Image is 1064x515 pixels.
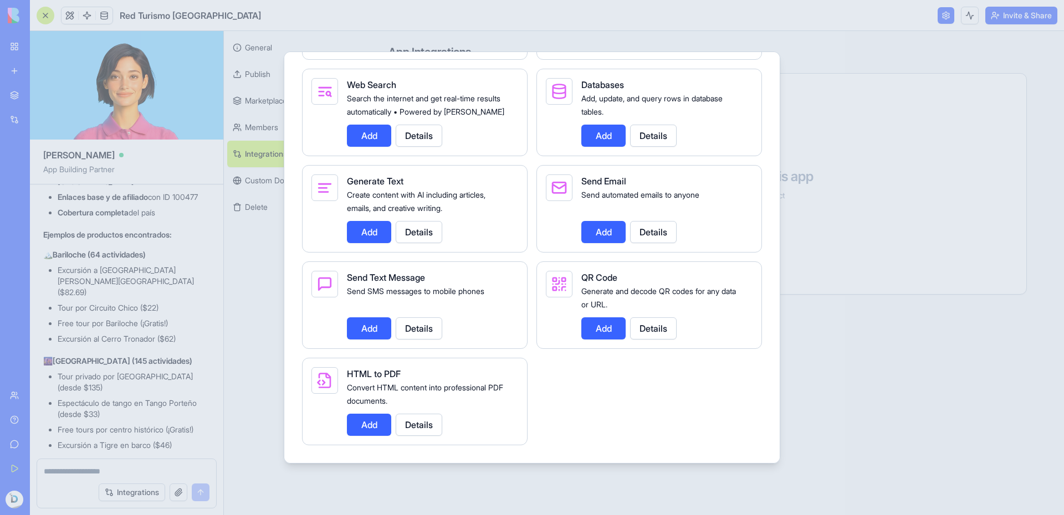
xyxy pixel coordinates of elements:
[347,317,391,339] button: Add
[347,368,401,379] span: HTML to PDF
[581,79,624,90] span: Databases
[581,317,626,339] button: Add
[581,286,736,309] span: Generate and decode QR codes for any data or URL.
[347,176,403,187] span: Generate Text
[347,272,425,283] span: Send Text Message
[581,94,723,116] span: Add, update, and query rows in database tables.
[630,125,677,147] button: Details
[581,125,626,147] button: Add
[581,176,626,187] span: Send Email
[347,383,503,405] span: Convert HTML content into professional PDF documents.
[581,190,699,199] span: Send automated emails to anyone
[347,79,396,90] span: Web Search
[347,414,391,436] button: Add
[347,286,484,296] span: Send SMS messages to mobile phones
[347,125,391,147] button: Add
[396,221,442,243] button: Details
[347,94,504,116] span: Search the internet and get real-time results automatically • Powered by [PERSON_NAME]
[581,221,626,243] button: Add
[396,317,442,339] button: Details
[396,414,442,436] button: Details
[630,221,677,243] button: Details
[347,221,391,243] button: Add
[396,125,442,147] button: Details
[630,317,677,339] button: Details
[581,272,617,283] span: QR Code
[347,190,485,213] span: Create content with AI including articles, emails, and creative writing.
